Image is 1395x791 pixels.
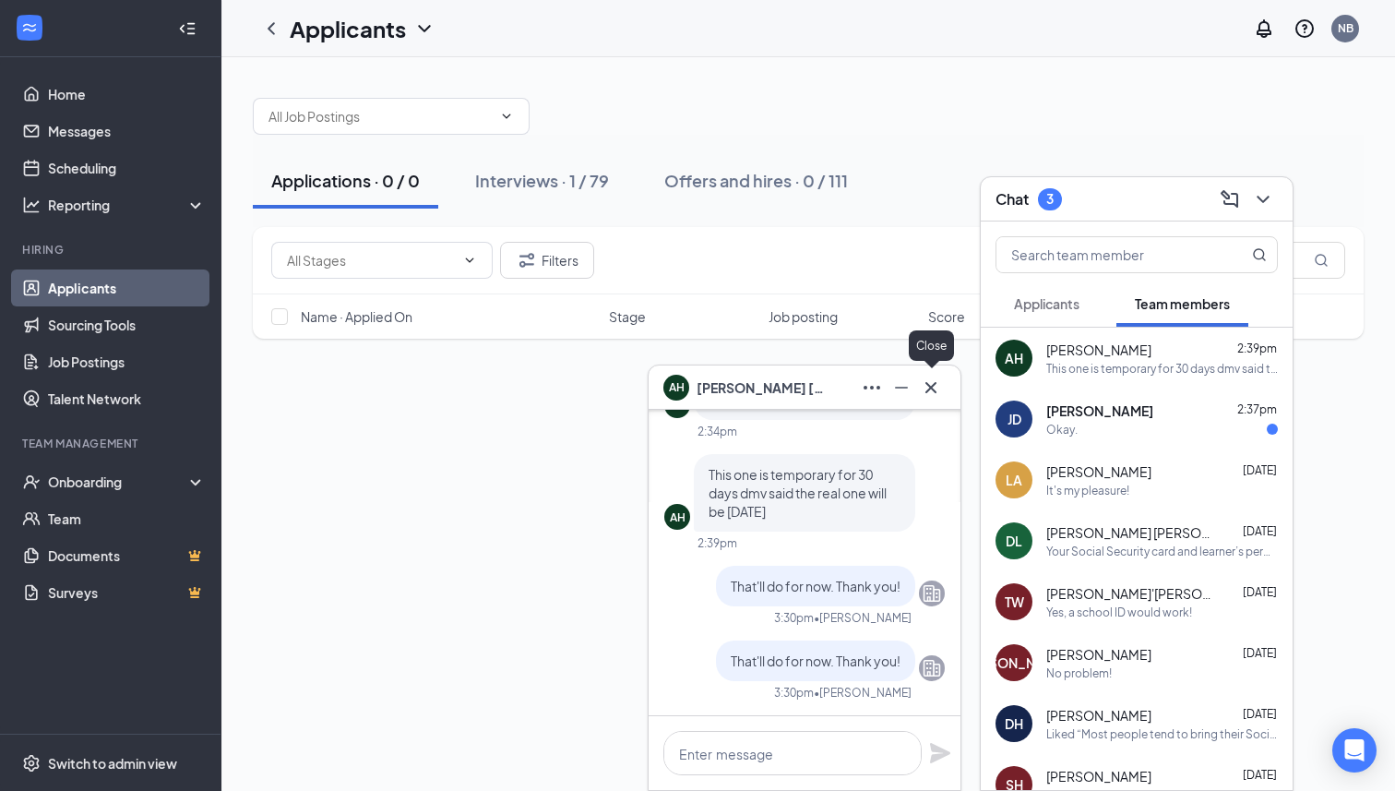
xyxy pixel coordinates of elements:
div: Open Intercom Messenger [1332,728,1377,773]
svg: ComposeMessage [1219,188,1241,210]
a: Team [48,500,206,537]
span: [PERSON_NAME] [PERSON_NAME] [697,378,826,398]
svg: Analysis [22,196,41,214]
div: 2:39pm [697,535,737,551]
span: That'll do for now. Thank you! [731,578,900,594]
span: [PERSON_NAME] [1046,767,1151,785]
span: [DATE] [1243,646,1277,660]
svg: MagnifyingGlass [1252,247,1267,262]
h1: Applicants [290,13,406,44]
div: Hiring [22,242,202,258]
a: Applicants [48,270,206,306]
a: SurveysCrown [48,574,206,611]
a: Job Postings [48,343,206,380]
button: Cross [916,373,946,402]
span: • [PERSON_NAME] [814,610,912,626]
div: Offers and hires · 0 / 111 [664,169,848,192]
div: LA [1006,471,1022,489]
span: Stage [609,307,646,326]
input: Search team member [996,237,1215,272]
svg: Settings [22,754,41,773]
svg: Collapse [178,19,197,38]
svg: ChevronDown [499,109,514,124]
a: Scheduling [48,150,206,186]
input: All Job Postings [268,106,492,126]
div: DL [1006,532,1022,550]
span: Score [928,307,965,326]
div: JD [1008,410,1021,428]
span: Job posting [769,307,838,326]
span: Team members [1135,295,1230,312]
div: Team Management [22,436,202,451]
span: [PERSON_NAME]'[PERSON_NAME] [1046,584,1212,603]
div: Okay. [1046,422,1078,437]
button: Plane [929,742,951,764]
svg: ChevronDown [413,18,435,40]
div: This one is temporary for 30 days dmv said the real one will be [DATE] [1046,361,1278,377]
div: Interviews · 1 / 79 [475,169,609,192]
a: Talent Network [48,380,206,417]
svg: Ellipses [861,377,883,399]
a: Home [48,76,206,113]
a: DocumentsCrown [48,537,206,574]
span: 2:37pm [1237,402,1277,416]
a: Sourcing Tools [48,306,206,343]
div: NB [1338,20,1353,36]
span: [DATE] [1243,707,1277,721]
button: ChevronDown [1248,185,1278,214]
h3: Chat [996,189,1029,210]
div: Liked “Most people tend to bring their Social Security cards and drivers' licenses. Thank you!” [1046,726,1278,742]
div: TW [1005,593,1024,611]
svg: QuestionInfo [1294,18,1316,40]
button: Minimize [887,373,916,402]
div: It's my pleasure! [1046,483,1129,498]
svg: UserCheck [22,473,41,491]
div: Onboarding [48,473,190,491]
div: 3:30pm [774,610,814,626]
div: AH [1005,349,1023,367]
div: 3 [1046,191,1054,207]
div: Applications · 0 / 0 [271,169,420,192]
svg: WorkstreamLogo [20,18,39,37]
div: 2:34pm [697,424,737,439]
span: [DATE] [1243,585,1277,599]
div: Your Social Security card and learner’s permit will be just fine. Thank you! [1046,544,1278,559]
span: Name · Applied On [301,307,412,326]
svg: Company [921,657,943,679]
button: Ellipses [857,373,887,402]
a: Messages [48,113,206,150]
input: All Stages [287,250,455,270]
div: 3:30pm [774,685,814,701]
span: [DATE] [1243,463,1277,477]
svg: Cross [920,377,942,399]
div: Close [909,330,954,361]
span: [PERSON_NAME] [PERSON_NAME] [1046,523,1212,542]
svg: Minimize [890,377,912,399]
div: No problem! [1046,665,1112,681]
span: [PERSON_NAME] [1046,645,1151,664]
span: 2:39pm [1237,342,1277,355]
div: Yes, a school ID would work! [1046,605,1192,620]
span: That'll do for now. Thank you! [731,653,900,669]
button: Filter Filters [500,242,594,279]
svg: Notifications [1253,18,1275,40]
span: [DATE] [1243,768,1277,782]
span: [PERSON_NAME] [1046,341,1151,359]
div: AH [670,509,686,525]
svg: ChevronLeft [260,18,282,40]
svg: Filter [516,249,538,271]
svg: ChevronDown [462,253,477,268]
div: Switch to admin view [48,754,177,773]
span: Applicants [1014,295,1079,312]
span: [DATE] [1243,524,1277,538]
div: [PERSON_NAME] [960,653,1067,672]
span: [PERSON_NAME] [1046,706,1151,725]
button: ComposeMessage [1215,185,1245,214]
div: Reporting [48,196,207,214]
span: This one is temporary for 30 days dmv said the real one will be [DATE] [709,466,887,520]
span: • [PERSON_NAME] [814,685,912,701]
svg: Company [921,582,943,605]
span: [PERSON_NAME] [1046,462,1151,481]
span: [PERSON_NAME] [1046,401,1153,420]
